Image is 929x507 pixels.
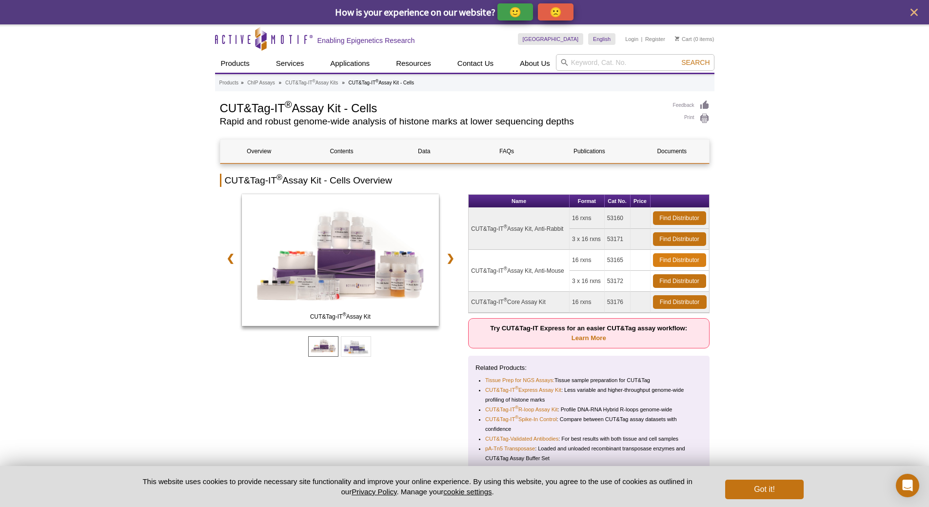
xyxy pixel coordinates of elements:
[605,250,631,271] td: 53165
[335,6,495,18] span: How is your experience on our website?
[605,208,631,229] td: 53160
[342,312,346,317] sup: ®
[485,385,561,395] a: CUT&Tag-IT®Express Assay Kit
[588,33,615,45] a: English
[570,271,605,292] td: 3 x 16 rxns
[653,211,706,225] a: Find Distributor
[324,54,376,73] a: Applications
[653,295,707,309] a: Find Distributor
[317,36,415,45] h2: Enabling Epigenetics Research
[572,334,606,342] a: Learn More
[556,54,714,71] input: Keyword, Cat. No.
[550,6,562,18] p: 🙁
[570,250,605,271] td: 16 rxns
[515,406,518,410] sup: ®
[645,36,665,42] a: Register
[681,59,710,66] span: Search
[675,36,692,42] a: Cart
[485,414,694,434] li: : Compare between CUT&Tag assay datasets with confidence
[485,375,694,385] li: Tissue sample preparation for CUT&Tag
[348,80,414,85] li: CUT&Tag-IT Assay Kit - Cells
[605,195,631,208] th: Cat No.
[303,140,380,163] a: Contents
[485,375,554,385] a: Tissue Prep for NGS Assays:
[126,476,710,497] p: This website uses cookies to provide necessary site functionality and improve your online experie...
[675,33,714,45] li: (0 items)
[342,80,345,85] li: »
[633,140,711,163] a: Documents
[605,229,631,250] td: 53171
[313,79,316,83] sup: ®
[675,36,679,41] img: Your Cart
[509,6,521,18] p: 🙂
[469,195,570,208] th: Name
[220,117,663,126] h2: Rapid and robust genome-wide analysis of histone marks at lower sequencing depths
[570,195,605,208] th: Format
[468,140,545,163] a: FAQs
[220,247,241,269] a: ❮
[485,385,694,405] li: : Less variable and higher-throughput genome-wide profiling of histone marks
[352,487,396,496] a: Privacy Policy
[653,274,706,288] a: Find Distributor
[653,232,706,246] a: Find Distributor
[277,173,282,182] sup: ®
[551,140,628,163] a: Publications
[469,250,570,292] td: CUT&Tag-IT Assay Kit, Anti-Mouse
[485,444,535,453] a: pA-Tn5 Transposase
[469,208,570,250] td: CUT&Tag-IT Assay Kit, Anti-Rabbit
[390,54,437,73] a: Resources
[504,224,507,229] sup: ®
[625,36,638,42] a: Login
[485,405,558,414] a: CUT&Tag-IT®R-loop Assay Kit
[285,99,292,110] sup: ®
[220,140,298,163] a: Overview
[570,292,605,313] td: 16 rxns
[725,480,803,499] button: Got it!
[452,54,499,73] a: Contact Us
[570,229,605,250] td: 3 x 16 rxns
[440,247,461,269] a: ❯
[908,6,920,19] button: close
[485,405,694,414] li: : Profile DNA-RNA Hybrid R-loops genome-wide
[285,79,338,87] a: CUT&Tag-IT®Assay Kits
[515,386,518,391] sup: ®
[485,463,694,473] li: : Multiplex more than 16 samples
[485,434,694,444] li: : For best results with both tissue and cell samples
[270,54,310,73] a: Services
[219,79,238,87] a: Products
[504,297,507,303] sup: ®
[244,312,437,322] span: CUT&Tag-IT Assay Kit
[490,324,687,342] strong: Try CUT&Tag-IT Express for an easier CUT&Tag assay workflow:
[631,195,651,208] th: Price
[279,80,282,85] li: »
[220,174,710,187] h2: CUT&Tag-IT Assay Kit - Cells Overview
[896,474,919,497] div: Open Intercom Messenger
[443,487,492,496] button: cookie settings
[605,292,631,313] td: 53176
[385,140,463,163] a: Data
[485,434,558,444] a: CUT&Tag-Validated Antibodies
[485,463,603,473] a: Nextera™-Compatible Multiplex Primers (96 plex)
[570,208,605,229] td: 16 rxns
[678,58,712,67] button: Search
[475,363,702,373] p: Related Products:
[485,444,694,463] li: : Loaded and unloaded recombinant transposase enzymes and CUT&Tag Assay Buffer Set
[215,54,256,73] a: Products
[673,113,710,124] a: Print
[653,253,706,267] a: Find Distributor
[514,54,556,73] a: About Us
[469,292,570,313] td: CUT&Tag-IT Core Assay Kit
[376,79,378,83] sup: ®
[605,271,631,292] td: 53172
[247,79,275,87] a: ChIP Assays
[673,100,710,111] a: Feedback
[220,100,663,115] h1: CUT&Tag-IT Assay Kit - Cells
[504,266,507,271] sup: ®
[515,415,518,420] sup: ®
[641,33,643,45] li: |
[242,194,439,329] a: CUT&Tag-IT Assay Kit
[518,33,584,45] a: [GEOGRAPHIC_DATA]
[485,414,557,424] a: CUT&Tag-IT®Spike-In Control
[241,80,244,85] li: »
[242,194,439,326] img: CUT&Tag-IT Assay Kit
